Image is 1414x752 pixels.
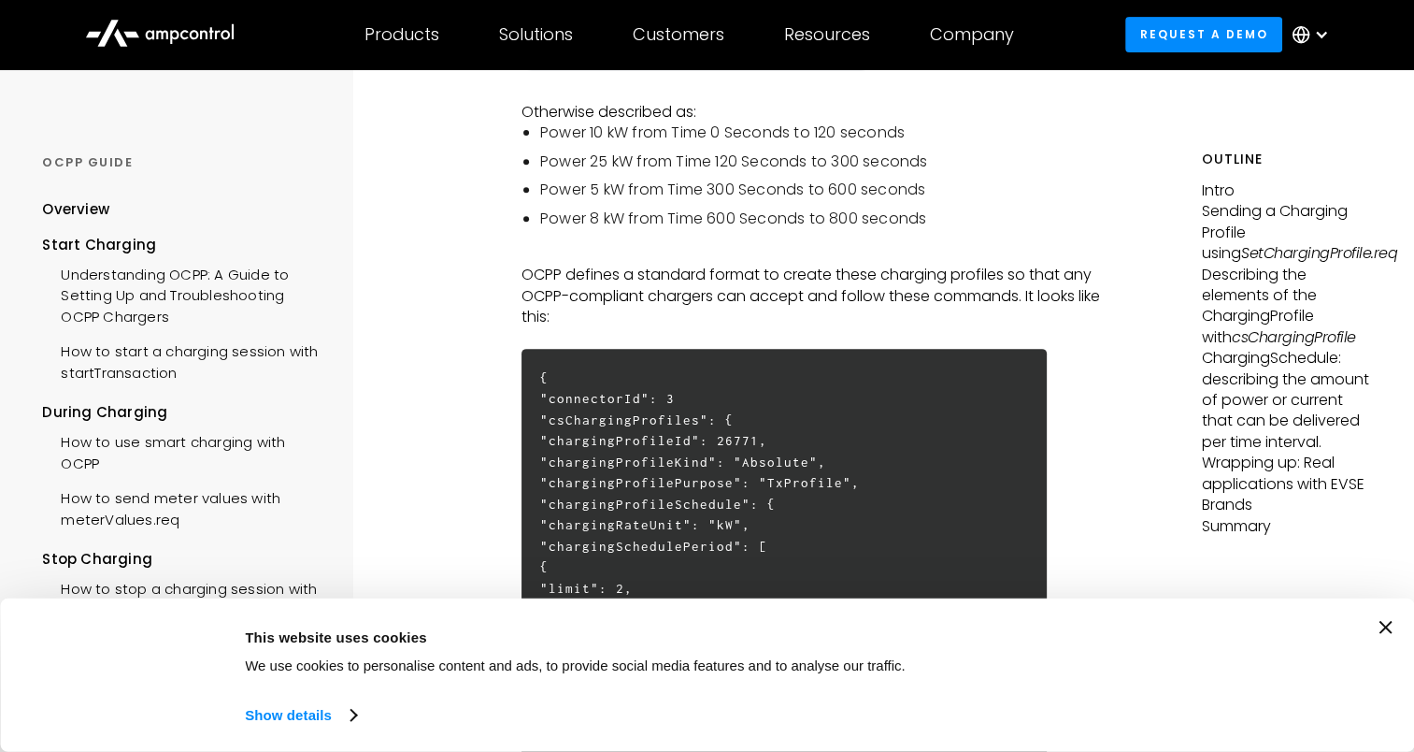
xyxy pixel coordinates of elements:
li: Power 5 kW from Time 300 Seconds to 600 seconds [540,180,1105,200]
em: SetChargingProfile.req [1241,242,1397,264]
p: Intro [1202,181,1372,201]
a: How to start a charging session with startTransaction [42,332,325,388]
em: csChargingProfile [1232,326,1356,348]
li: Power 25 kW from Time 120 Seconds to 300 seconds [540,152,1105,172]
li: Power 8 kW from Time 600 Seconds to 800 seconds [540,209,1105,229]
p: Summary [1202,516,1372,537]
div: Solutions [499,24,573,45]
button: Close banner [1378,621,1392,634]
div: Customers [633,24,724,45]
div: This website uses cookies [245,626,1035,648]
p: Otherwise described as: [521,102,1105,123]
h5: Outline [1202,150,1372,169]
p: ‍ [521,244,1105,265]
a: Overview [42,199,109,234]
p: OCPP defines a standard format to create these charging profiles so that any OCPP-compliant charg... [521,265,1105,327]
a: Show details [245,701,355,730]
button: Okay [1077,621,1344,675]
li: Power 10 kW from Time 0 Seconds to 120 seconds [540,123,1105,143]
a: How to stop a charging session with stopTransaction [42,570,325,626]
div: OCPP GUIDE [42,154,325,171]
p: ChargingSchedule: describing the amount of power or current that can be delivered per time interval. [1202,348,1372,453]
p: Wrapping up: Real applications with EVSE Brands [1202,453,1372,515]
div: Products [364,24,439,45]
span: We use cookies to personalise content and ads, to provide social media features and to analyse ou... [245,658,906,673]
p: Sending a Charging Profile using [1202,201,1372,264]
div: Company [930,24,1014,45]
div: Overview [42,199,109,220]
div: During Charging [42,402,325,423]
div: Resources [784,24,870,45]
p: ‍ [521,328,1105,349]
p: Describing the elements of the ChargingProfile with [1202,265,1372,349]
div: Stop Charging [42,549,325,570]
a: Understanding OCPP: A Guide to Setting Up and Troubleshooting OCPP Chargers [42,255,325,332]
p: ‍ [521,80,1105,101]
a: Request a demo [1125,17,1282,51]
a: How to send meter values with meterValues.req [42,479,325,535]
a: How to use smart charging with OCPP [42,423,325,479]
div: Start Charging [42,235,325,255]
